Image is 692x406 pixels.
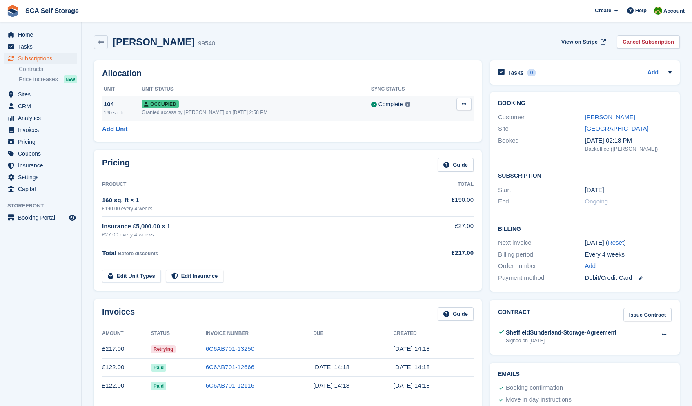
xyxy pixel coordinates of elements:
[7,202,81,210] span: Storefront
[498,124,585,134] div: Site
[585,238,672,248] div: [DATE] ( )
[617,35,680,49] a: Cancel Subscription
[527,69,536,76] div: 0
[4,160,77,171] a: menu
[4,53,77,64] a: menu
[585,198,608,205] span: Ongoing
[498,113,585,122] div: Customer
[19,75,77,84] a: Price increases NEW
[585,273,672,283] div: Debit/Credit Card
[4,124,77,136] a: menu
[4,183,77,195] a: menu
[498,250,585,259] div: Billing period
[22,4,82,18] a: SCA Self Storage
[102,327,151,340] th: Amount
[102,307,135,321] h2: Invoices
[416,191,474,216] td: £190.00
[4,212,77,223] a: menu
[498,171,672,179] h2: Subscription
[206,345,254,352] a: 6C6AB701-13250
[18,112,67,124] span: Analytics
[118,251,158,257] span: Before discounts
[506,383,563,393] div: Booking confirmation
[18,29,67,40] span: Home
[206,364,254,370] a: 6C6AB701-12666
[102,69,474,78] h2: Allocation
[102,231,416,239] div: £27.00 every 4 weeks
[394,327,474,340] th: Created
[142,100,178,108] span: Occupied
[313,327,393,340] th: Due
[19,76,58,83] span: Price increases
[18,160,67,171] span: Insurance
[371,83,443,96] th: Sync Status
[64,75,77,83] div: NEW
[498,197,585,206] div: End
[506,395,572,405] div: Move in day instructions
[506,328,616,337] div: SheffieldSunderland-Storage-Agreement
[206,382,254,389] a: 6C6AB701-12116
[595,7,611,15] span: Create
[498,273,585,283] div: Payment method
[561,38,598,46] span: View on Stripe
[498,238,585,248] div: Next invoice
[623,308,672,321] a: Issue Contract
[151,364,166,372] span: Paid
[438,307,474,321] a: Guide
[18,172,67,183] span: Settings
[102,178,416,191] th: Product
[18,41,67,52] span: Tasks
[498,224,672,232] h2: Billing
[498,136,585,153] div: Booked
[18,212,67,223] span: Booking Portal
[166,270,224,283] a: Edit Insurance
[585,145,672,153] div: Backoffice ([PERSON_NAME])
[647,68,659,78] a: Add
[416,217,474,243] td: £27.00
[585,185,604,195] time: 2025-07-31 23:00:00 UTC
[102,377,151,395] td: £122.00
[313,382,349,389] time: 2025-08-02 13:18:32 UTC
[438,158,474,172] a: Guide
[416,178,474,191] th: Total
[104,109,142,116] div: 160 sq. ft
[19,65,77,73] a: Contracts
[654,7,662,15] img: Sam Chapman
[18,148,67,159] span: Coupons
[104,100,142,109] div: 104
[585,136,672,145] div: [DATE] 02:18 PM
[4,29,77,40] a: menu
[102,340,151,358] td: £217.00
[498,308,530,321] h2: Contract
[585,250,672,259] div: Every 4 weeks
[4,41,77,52] a: menu
[585,261,596,271] a: Add
[102,250,116,257] span: Total
[585,114,635,120] a: [PERSON_NAME]
[498,185,585,195] div: Start
[378,100,403,109] div: Complete
[142,109,371,116] div: Granted access by [PERSON_NAME] on [DATE] 2:58 PM
[416,248,474,258] div: £217.00
[102,83,142,96] th: Unit
[102,158,130,172] h2: Pricing
[102,205,416,212] div: £190.00 every 4 weeks
[18,124,67,136] span: Invoices
[206,327,313,340] th: Invoice Number
[7,5,19,17] img: stora-icon-8386f47178a22dfd0bd8f6a31ec36ba5ce8667c1dd55bd0f319d3a0aa187defe.svg
[313,364,349,370] time: 2025-08-30 13:18:32 UTC
[142,83,371,96] th: Unit Status
[102,196,416,205] div: 160 sq. ft × 1
[498,261,585,271] div: Order number
[394,382,430,389] time: 2025-08-01 13:18:33 UTC
[151,327,206,340] th: Status
[608,239,624,246] a: Reset
[18,136,67,147] span: Pricing
[585,125,649,132] a: [GEOGRAPHIC_DATA]
[635,7,647,15] span: Help
[4,148,77,159] a: menu
[18,183,67,195] span: Capital
[394,345,430,352] time: 2025-09-26 13:18:54 UTC
[4,172,77,183] a: menu
[4,89,77,100] a: menu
